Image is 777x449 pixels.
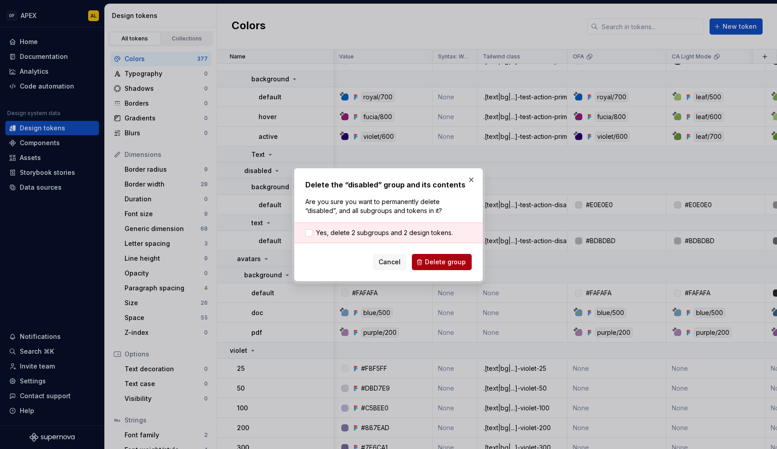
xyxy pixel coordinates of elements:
[316,228,453,237] span: Yes, delete 2 subgroups and 2 design tokens.
[305,179,472,190] h2: Delete the “disabled” group and its contents
[425,258,466,267] span: Delete group
[379,258,401,267] span: Cancel
[373,254,406,270] button: Cancel
[305,197,472,215] p: Are you sure you want to permanently delete “disabled”, and all subgroups and tokens in it?
[412,254,472,270] button: Delete group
